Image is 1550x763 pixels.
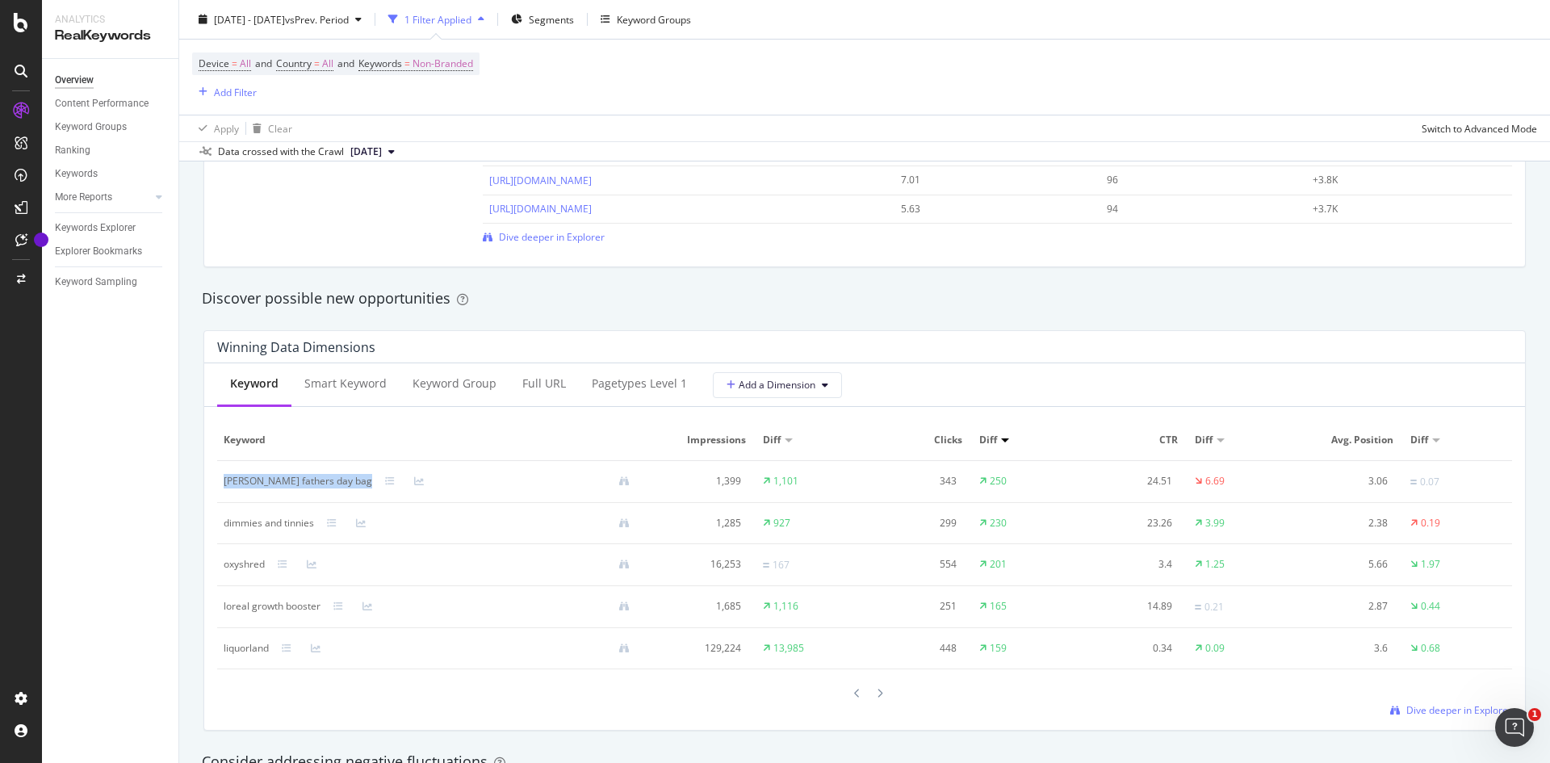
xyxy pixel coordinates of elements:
[1313,202,1486,216] div: +3.7K
[1107,202,1280,216] div: 94
[1205,557,1225,572] div: 1.25
[1303,474,1389,488] div: 3.06
[55,27,165,45] div: RealKeywords
[1303,433,1394,447] span: Avg. Position
[217,339,375,355] div: Winning Data Dimensions
[285,12,349,26] span: vs Prev. Period
[255,57,272,70] span: and
[1410,480,1417,484] img: Equal
[192,6,368,32] button: [DATE] - [DATE]vsPrev. Period
[871,599,957,614] div: 251
[871,641,957,656] div: 448
[1415,115,1537,141] button: Switch to Advanced Mode
[990,557,1007,572] div: 201
[224,557,265,572] div: oxyshred
[1195,605,1201,610] img: Equal
[404,12,471,26] div: 1 Filter Applied
[483,230,605,244] a: Dive deeper in Explorer
[192,115,239,141] button: Apply
[1087,641,1172,656] div: 0.34
[55,166,98,182] div: Keywords
[763,433,781,447] span: Diff
[55,243,142,260] div: Explorer Bookmarks
[1087,599,1172,614] div: 14.89
[1204,600,1224,614] div: 0.21
[55,142,90,159] div: Ranking
[413,52,473,75] span: Non-Branded
[240,52,251,75] span: All
[1422,121,1537,135] div: Switch to Advanced Mode
[1313,173,1486,187] div: +3.8K
[1303,599,1389,614] div: 2.87
[55,95,167,112] a: Content Performance
[1390,703,1512,717] a: Dive deeper in Explorer
[230,375,279,392] div: Keyword
[489,202,592,216] a: [URL][DOMAIN_NAME]
[1421,599,1440,614] div: 0.44
[55,119,167,136] a: Keyword Groups
[1087,516,1172,530] div: 23.26
[990,599,1007,614] div: 165
[522,375,566,392] div: Full URL
[1195,433,1213,447] span: Diff
[55,119,127,136] div: Keyword Groups
[1087,474,1172,488] div: 24.51
[337,57,354,70] span: and
[656,516,741,530] div: 1,285
[224,599,320,614] div: loreal growth booster
[990,516,1007,530] div: 230
[871,557,957,572] div: 554
[413,375,496,392] div: Keyword Group
[34,233,48,247] div: Tooltip anchor
[773,641,804,656] div: 13,985
[1087,557,1172,572] div: 3.4
[246,115,292,141] button: Clear
[1421,641,1440,656] div: 0.68
[489,174,592,187] a: [URL][DOMAIN_NAME]
[773,516,790,530] div: 927
[990,641,1007,656] div: 159
[1421,557,1440,572] div: 1.97
[1205,516,1225,530] div: 3.99
[268,121,292,135] div: Clear
[773,474,798,488] div: 1,101
[55,274,137,291] div: Keyword Sampling
[990,474,1007,488] div: 250
[505,6,580,32] button: Segments
[1410,433,1428,447] span: Diff
[1087,433,1178,447] span: CTR
[55,189,112,206] div: More Reports
[224,641,269,656] div: liquorland
[218,145,344,159] div: Data crossed with the Crawl
[1421,516,1440,530] div: 0.19
[344,142,401,161] button: [DATE]
[350,145,382,159] span: 2025 Sep. 6th
[55,72,167,89] a: Overview
[224,474,372,488] div: darrell lea fathers day bag
[1303,557,1389,572] div: 5.66
[1495,708,1534,747] iframe: Intercom live chat
[55,13,165,27] div: Analytics
[224,433,639,447] span: Keyword
[901,202,1075,216] div: 5.63
[656,641,741,656] div: 129,224
[727,378,815,392] span: Add a Dimension
[656,474,741,488] div: 1,399
[314,57,320,70] span: =
[404,57,410,70] span: =
[55,274,167,291] a: Keyword Sampling
[55,142,167,159] a: Ranking
[592,375,687,392] div: pagetypes Level 1
[55,166,167,182] a: Keywords
[499,230,605,244] span: Dive deeper in Explorer
[214,121,239,135] div: Apply
[55,243,167,260] a: Explorer Bookmarks
[232,57,237,70] span: =
[773,599,798,614] div: 1,116
[199,57,229,70] span: Device
[55,72,94,89] div: Overview
[1205,474,1225,488] div: 6.69
[713,372,842,398] button: Add a Dimension
[55,220,136,237] div: Keywords Explorer
[214,12,285,26] span: [DATE] - [DATE]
